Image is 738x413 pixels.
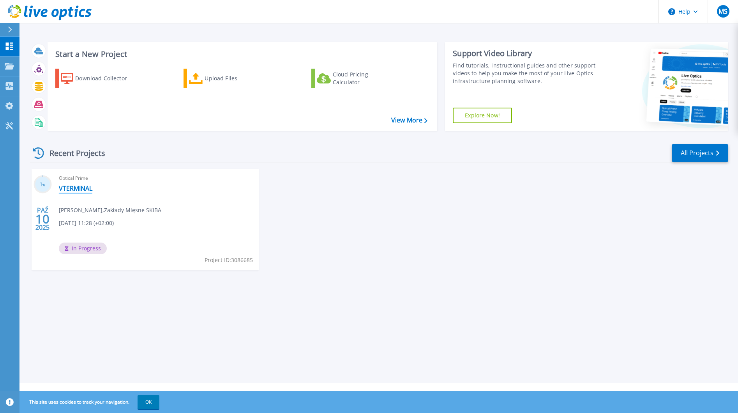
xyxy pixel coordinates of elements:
[59,184,92,192] a: VTERMINAL
[672,144,728,162] a: All Projects
[42,183,45,187] span: %
[311,69,398,88] a: Cloud Pricing Calculator
[35,216,49,222] span: 10
[59,243,107,254] span: In Progress
[205,256,253,264] span: Project ID: 3086685
[75,71,138,86] div: Download Collector
[138,395,159,409] button: OK
[333,71,395,86] div: Cloud Pricing Calculator
[719,8,727,14] span: MS
[453,48,597,58] div: Support Video Library
[59,174,254,183] span: Optical Prime
[30,144,116,163] div: Recent Projects
[55,69,142,88] a: Download Collector
[59,206,161,214] span: [PERSON_NAME] , Zakłady Mięsne SKIBA
[59,219,114,227] span: [DATE] 11:28 (+02:00)
[453,108,512,123] a: Explore Now!
[21,395,159,409] span: This site uses cookies to track your navigation.
[55,50,427,58] h3: Start a New Project
[34,180,52,189] h3: 1
[184,69,270,88] a: Upload Files
[35,205,50,233] div: PAŹ 2025
[205,71,267,86] div: Upload Files
[391,117,427,124] a: View More
[453,62,597,85] div: Find tutorials, instructional guides and other support videos to help you make the most of your L...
